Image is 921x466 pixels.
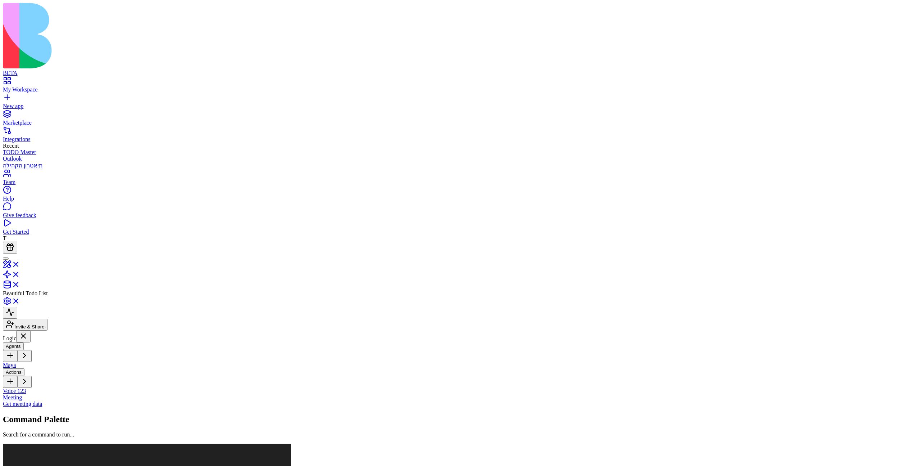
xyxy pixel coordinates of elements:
[3,415,918,424] h2: Command Palette
[3,172,918,185] a: Team
[3,80,918,93] a: My Workspace
[3,70,918,76] div: BETA
[3,290,48,296] span: Beautiful Todo List
[3,189,918,202] a: Help
[3,319,47,331] button: Invite & Share
[3,130,918,143] a: Integrations
[3,335,16,341] span: Logic
[3,394,22,400] a: Meeting
[3,97,918,109] a: New app
[3,431,918,438] p: Search for a command to run...
[3,103,918,109] div: New app
[3,179,918,185] div: Team
[6,344,21,349] span: Agents
[3,206,918,219] a: Give feedback
[3,229,918,235] div: Get Started
[3,362,16,368] a: Maya
[3,120,918,126] div: Marketplace
[3,143,19,149] span: Recent
[3,342,24,350] button: Agents
[3,162,918,169] a: תיאטרון הקהילה
[3,401,42,407] a: Get meeting data
[3,63,918,76] a: BETA
[3,196,918,202] div: Help
[3,388,26,394] a: Voice 123
[3,136,918,143] div: Integrations
[3,368,24,376] button: Actions
[3,235,6,241] span: T
[3,113,918,126] a: Marketplace
[3,3,292,68] img: logo
[3,149,918,156] a: TODO Master
[3,156,918,162] a: Outlook
[3,222,918,235] a: Get Started
[6,369,22,375] span: Actions
[3,212,918,219] div: Give feedback
[3,86,918,93] div: My Workspace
